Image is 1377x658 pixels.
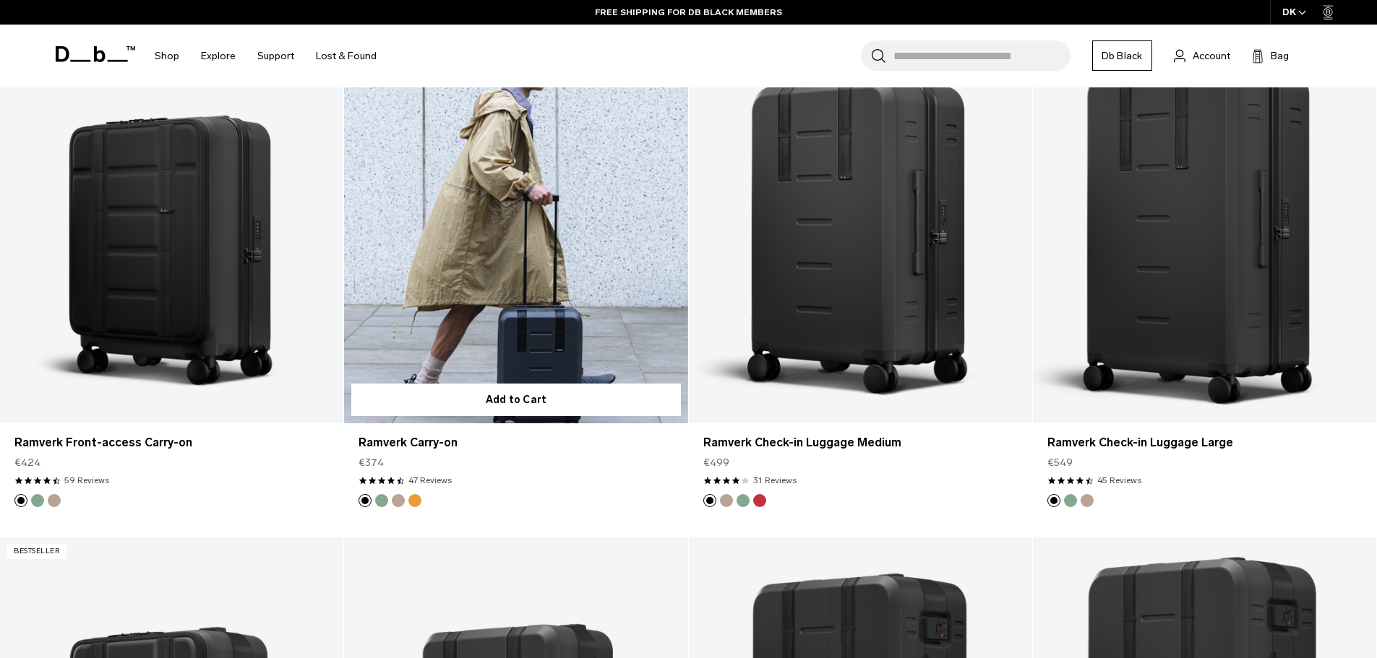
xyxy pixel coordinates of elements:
a: Ramverk Carry-on [359,434,673,451]
button: Black Out [14,494,27,507]
a: Explore [201,30,236,82]
button: Sprite Lightning Red [753,494,766,507]
a: 31 reviews [753,474,797,487]
a: Db Black [1092,40,1152,71]
a: 45 reviews [1097,474,1141,487]
span: €499 [703,455,729,470]
button: Green Ray [31,494,44,507]
button: Bag [1252,47,1289,64]
button: Fogbow Beige [392,494,405,507]
a: Ramverk Check-in Luggage Large [1033,42,1376,423]
a: Ramverk Check-in Luggage Medium [703,434,1018,451]
span: €424 [14,455,40,470]
a: FREE SHIPPING FOR DB BLACK MEMBERS [595,6,782,19]
button: Green Ray [1064,494,1077,507]
button: Fogbow Beige [1081,494,1094,507]
a: 47 reviews [408,474,452,487]
button: Green Ray [375,494,388,507]
a: Ramverk Front-access Carry-on [14,434,329,451]
a: Ramverk Carry-on [344,42,687,423]
a: Account [1174,47,1230,64]
p: Bestseller [7,544,67,559]
button: Fogbow Beige [720,494,733,507]
span: Account [1193,48,1230,64]
span: €374 [359,455,384,470]
span: €549 [1047,455,1073,470]
button: Black Out [1047,494,1060,507]
button: Green Ray [737,494,750,507]
a: Shop [155,30,179,82]
button: Parhelion Orange [408,494,421,507]
button: Black Out [703,494,716,507]
a: Ramverk Check-in Luggage Large [1047,434,1362,451]
nav: Main Navigation [144,25,387,87]
button: Black Out [359,494,372,507]
button: Fogbow Beige [48,494,61,507]
a: Lost & Found [316,30,377,82]
button: Add to Cart [351,384,680,416]
a: Support [257,30,294,82]
span: Bag [1271,48,1289,64]
a: Ramverk Check-in Luggage Medium [689,42,1032,423]
a: 59 reviews [64,474,109,487]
